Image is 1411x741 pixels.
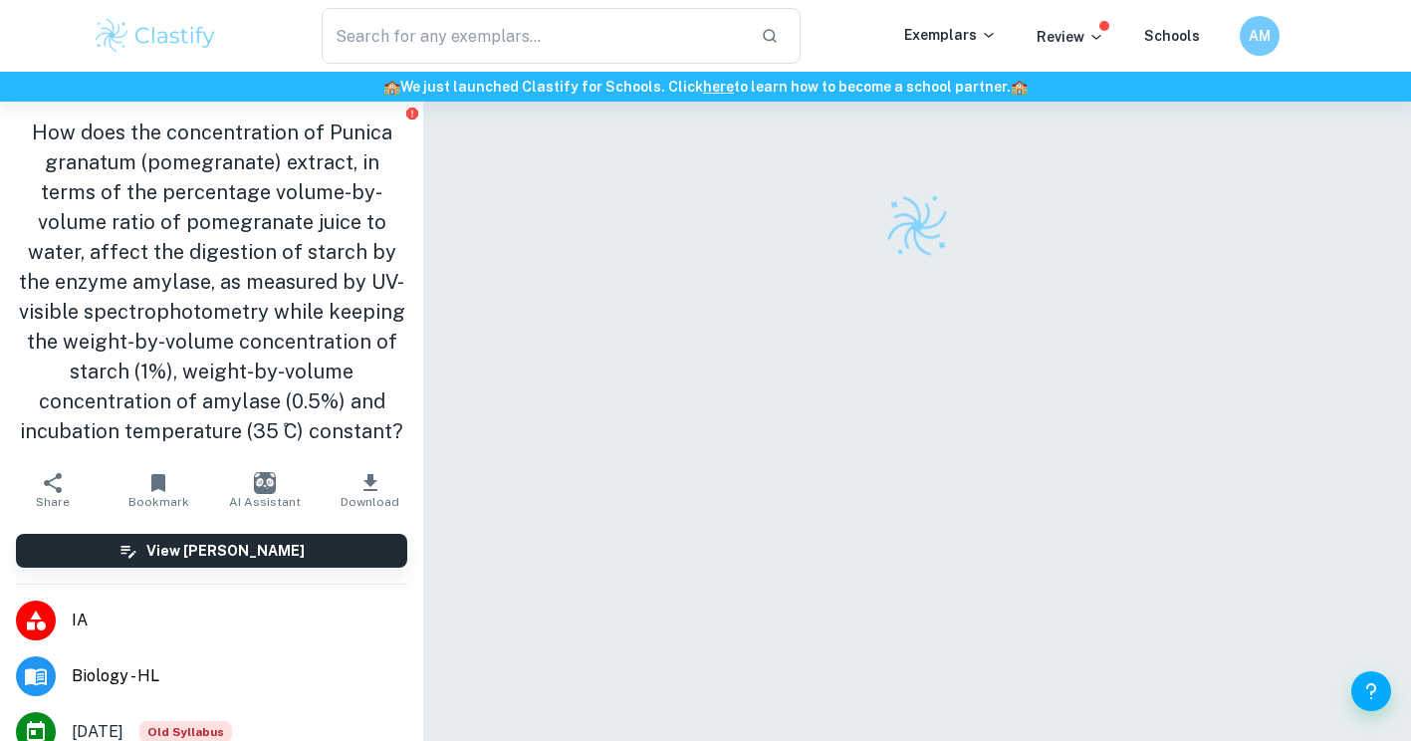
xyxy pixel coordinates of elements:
button: Help and Feedback [1351,671,1391,711]
span: Share [36,495,70,509]
input: Search for any exemplars... [322,8,746,64]
p: Exemplars [904,24,997,46]
button: View [PERSON_NAME] [16,534,407,568]
button: Bookmark [106,462,211,518]
span: Bookmark [128,495,189,509]
span: 🏫 [383,79,400,95]
a: Schools [1144,28,1200,44]
a: here [703,79,734,95]
h6: AM [1248,25,1271,47]
span: 🏫 [1011,79,1028,95]
img: AI Assistant [254,472,276,494]
img: Clastify logo [93,16,219,56]
h6: We just launched Clastify for Schools. Click to learn how to become a school partner. [4,76,1407,98]
span: AI Assistant [229,495,301,509]
h1: How does the concentration of Punica granatum (pomegranate) extract, in terms of the percentage v... [16,118,407,446]
span: IA [72,609,407,632]
h6: View [PERSON_NAME] [146,540,305,562]
button: AM [1240,16,1280,56]
button: Download [318,462,423,518]
img: Clastify logo [877,186,957,266]
span: Biology - HL [72,664,407,688]
button: Report issue [404,106,419,121]
span: Download [341,495,399,509]
p: Review [1037,26,1104,48]
button: AI Assistant [212,462,318,518]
